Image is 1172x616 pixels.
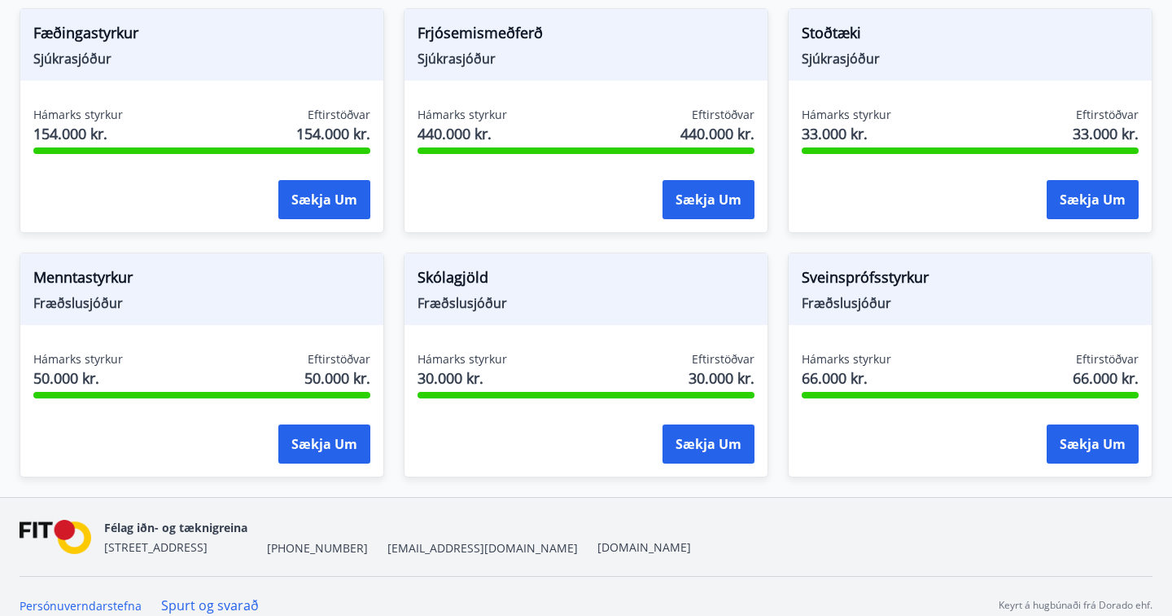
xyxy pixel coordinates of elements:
[689,367,754,389] span: 30.000 kr.
[33,107,123,123] span: Hámarks styrkur
[418,294,754,312] span: Fræðslusjóður
[802,367,891,389] span: 66.000 kr.
[161,596,259,614] a: Spurt og svarað
[278,425,370,464] button: Sækja um
[1047,425,1139,464] button: Sækja um
[418,50,754,68] span: Sjúkrasjóður
[304,367,370,389] span: 50.000 kr.
[663,180,754,219] button: Sækja um
[33,351,123,367] span: Hámarks styrkur
[104,539,208,555] span: [STREET_ADDRESS]
[296,123,370,144] span: 154.000 kr.
[802,123,891,144] span: 33.000 kr.
[33,294,370,312] span: Fræðslusjóður
[278,180,370,219] button: Sækja um
[999,598,1152,613] p: Keyrt á hugbúnaði frá Dorado ehf.
[802,107,891,123] span: Hámarks styrkur
[33,123,123,144] span: 154.000 kr.
[1076,351,1139,367] span: Eftirstöðvar
[33,266,370,294] span: Menntastyrkur
[308,351,370,367] span: Eftirstöðvar
[1076,107,1139,123] span: Eftirstöðvar
[20,598,142,614] a: Persónuverndarstefna
[418,266,754,294] span: Skólagjöld
[308,107,370,123] span: Eftirstöðvar
[104,520,247,535] span: Félag iðn- og tæknigreina
[692,351,754,367] span: Eftirstöðvar
[418,22,754,50] span: Frjósemismeðferð
[663,425,754,464] button: Sækja um
[33,22,370,50] span: Fæðingastyrkur
[418,367,507,389] span: 30.000 kr.
[387,540,578,557] span: [EMAIL_ADDRESS][DOMAIN_NAME]
[418,123,507,144] span: 440.000 kr.
[418,351,507,367] span: Hámarks styrkur
[33,50,370,68] span: Sjúkrasjóður
[680,123,754,144] span: 440.000 kr.
[597,539,691,555] a: [DOMAIN_NAME]
[20,520,91,555] img: FPQVkF9lTnNbbaRSFyT17YYeljoOGk5m51IhT0bO.png
[802,294,1139,312] span: Fræðslusjóður
[1047,180,1139,219] button: Sækja um
[1073,123,1139,144] span: 33.000 kr.
[692,107,754,123] span: Eftirstöðvar
[802,266,1139,294] span: Sveinsprófsstyrkur
[802,351,891,367] span: Hámarks styrkur
[802,50,1139,68] span: Sjúkrasjóður
[267,540,368,557] span: [PHONE_NUMBER]
[1073,367,1139,389] span: 66.000 kr.
[418,107,507,123] span: Hámarks styrkur
[33,367,123,389] span: 50.000 kr.
[802,22,1139,50] span: Stoðtæki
